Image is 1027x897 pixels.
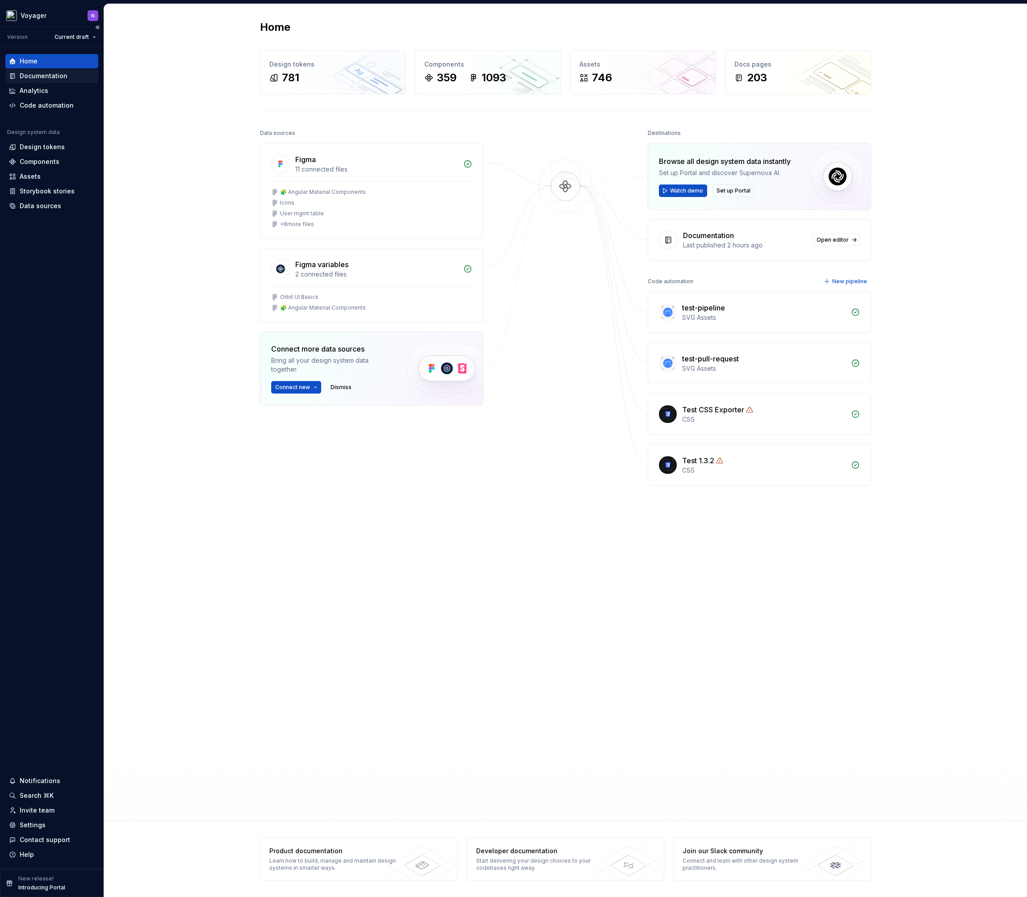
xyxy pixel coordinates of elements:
[18,884,65,891] p: Introducing Portal
[20,71,67,80] div: Documentation
[5,803,98,817] a: Invite team
[260,248,483,323] a: Figma variables2 connected filesOrbit UI Basics🧩 Angular Material Components
[21,11,46,20] div: Voyager
[20,850,34,859] div: Help
[467,837,665,881] a: Developer documentationStart delivering your design choices to your codebases right away.
[6,10,17,21] img: e5527c48-e7d1-4d25-8110-9641689f5e10.png
[260,143,483,239] a: Figma11 connected files🧩 Angular Material ComponentsIconsUser mgmt table+8more files
[280,189,366,196] div: 🧩 Angular Material Components
[20,187,75,196] div: Storybook stories
[424,60,552,69] div: Components
[682,353,739,364] div: test-pull-request
[813,234,860,246] a: Open editor
[5,84,98,98] a: Analytics
[683,847,813,855] div: Join our Slack community
[713,184,755,197] button: Set up Portal
[725,50,871,94] a: Docs pages203
[20,101,74,110] div: Code automation
[282,71,299,85] div: 781
[5,788,98,803] button: Search ⌘K
[295,270,458,279] div: 2 connected files
[260,50,406,94] a: Design tokens781
[5,69,98,83] a: Documentation
[659,156,791,167] div: Browse all design system data instantly
[659,184,707,197] button: Watch demo
[275,384,310,391] span: Connect new
[5,833,98,847] button: Contact support
[592,71,612,85] div: 746
[20,57,38,66] div: Home
[682,302,725,313] div: test-pipeline
[570,50,716,94] a: Assets746
[817,236,849,243] span: Open editor
[5,774,98,788] button: Notifications
[2,6,102,25] button: VoyagerN
[5,199,98,213] a: Data sources
[832,278,867,285] span: New pipeline
[670,187,703,194] span: Watch demo
[476,857,606,872] div: Start delivering your design choices to your codebases right away.
[673,837,871,881] a: Join our Slack communityConnect and learn with other design system practitioners.
[734,60,862,69] div: Docs pages
[271,381,321,394] button: Connect new
[269,857,399,872] div: Learn how to build, manage and maintain design systems in smarter ways.
[295,259,348,270] div: Figma variables
[269,60,397,69] div: Design tokens
[280,304,366,311] div: 🧩 Angular Material Components
[821,275,871,288] button: New pipeline
[20,835,70,844] div: Contact support
[20,776,60,785] div: Notifications
[331,384,352,391] span: Dismiss
[683,230,734,241] div: Documentation
[295,154,316,165] div: Figma
[54,34,89,41] span: Current draft
[260,127,295,139] div: Data sources
[579,60,707,69] div: Assets
[269,847,399,855] div: Product documentation
[682,415,846,424] div: CSS
[271,344,392,354] div: Connect more data sources
[482,71,506,85] div: 1093
[659,168,791,177] div: Set up Portal and discover Supernova AI.
[476,847,606,855] div: Developer documentation
[20,86,48,95] div: Analytics
[683,857,813,872] div: Connect and learn with other design system practitioners.
[5,847,98,862] button: Help
[295,165,458,174] div: 11 connected files
[5,140,98,154] a: Design tokens
[20,172,41,181] div: Assets
[5,818,98,832] a: Settings
[5,155,98,169] a: Components
[648,275,693,288] div: Code automation
[683,241,807,250] div: Last published 2 hours ago
[7,129,60,136] div: Design system data
[271,356,392,374] div: Bring all your design system data together.
[5,184,98,198] a: Storybook stories
[5,54,98,68] a: Home
[437,71,457,85] div: 359
[682,466,846,475] div: CSS
[20,821,46,830] div: Settings
[280,221,314,228] div: + 8 more files
[682,455,714,466] div: Test 1.3.2
[415,50,561,94] a: Components3591093
[20,143,65,151] div: Design tokens
[20,791,54,800] div: Search ⌘K
[91,21,104,34] button: Collapse sidebar
[20,806,54,815] div: Invite team
[682,364,846,373] div: SVG Assets
[747,71,767,85] div: 203
[280,199,294,206] div: Icons
[327,381,356,394] button: Dismiss
[717,187,750,194] span: Set up Portal
[648,127,681,139] div: Destinations
[5,98,98,113] a: Code automation
[18,875,54,882] p: New release!
[50,31,100,43] button: Current draft
[5,169,98,184] a: Assets
[7,34,28,41] div: Version
[682,313,846,322] div: SVG Assets
[260,20,290,34] h2: Home
[280,293,319,301] div: Orbit UI Basics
